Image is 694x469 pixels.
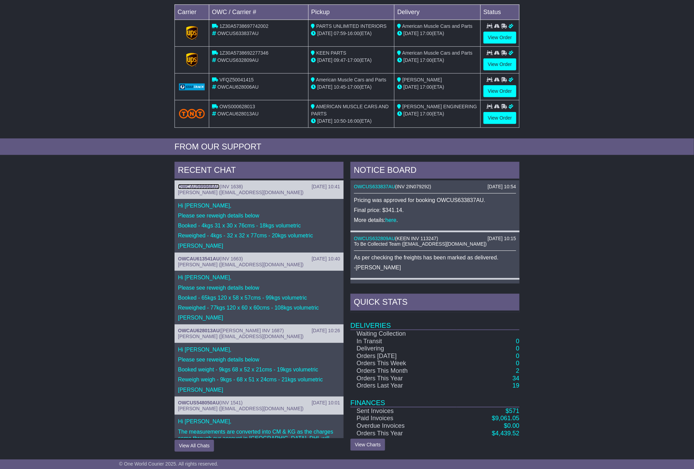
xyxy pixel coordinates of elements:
[354,241,486,247] span: To Be Collected Team ([EMAIL_ADDRESS][DOMAIN_NAME])
[186,53,198,67] img: GetCarrierServiceLogo
[220,23,268,29] span: 1Z30A5738697742002
[397,30,478,37] div: (ETA)
[492,415,519,422] a: $9,061.05
[403,57,418,63] span: [DATE]
[488,236,516,242] div: [DATE] 10:15
[178,356,340,363] p: Please see reweigh details below
[397,184,430,189] span: INV 2IN079292
[221,328,282,333] span: [PERSON_NAME] INV 1687
[175,162,344,180] div: RECENT CHAT
[516,367,519,374] a: 2
[354,283,516,289] div: ( )
[220,77,254,82] span: VFQZ50041415
[178,314,340,321] p: [PERSON_NAME]
[347,84,359,90] span: 17:00
[312,328,340,334] div: [DATE] 10:26
[350,360,457,367] td: Orders This Week
[350,382,457,390] td: Orders Last Year
[354,264,516,271] p: -[PERSON_NAME]
[316,77,387,82] span: American Muscle Cars and Parts
[483,32,516,44] a: View Order
[178,212,340,219] p: Please see reweigh details below
[178,222,340,229] p: Booked - 4kgs 31 x 30 x 76cms - 18kgs volumetric
[178,190,304,195] span: [PERSON_NAME] ([EMAIL_ADDRESS][DOMAIN_NAME])
[516,353,519,359] a: 0
[179,83,205,90] img: GetCarrierServiceLogo
[397,283,437,289] span: KEEN INV 113247
[317,57,333,63] span: [DATE]
[178,400,220,405] a: OWCUS548050AU
[506,407,519,414] a: $571
[178,346,340,353] p: Hi [PERSON_NAME],
[350,375,457,382] td: Orders This Year
[178,387,340,393] p: [PERSON_NAME]
[178,256,340,262] div: ( )
[397,110,478,118] div: (ETA)
[311,118,392,125] div: - (ETA)
[354,217,516,223] p: More details: .
[492,430,519,437] a: $4,439.52
[316,50,346,56] span: KEEN PARTS
[402,50,473,56] span: American Muscle Cars and Parts
[311,30,392,37] div: - (ETA)
[308,4,394,20] td: Pickup
[394,4,481,20] td: Delivery
[220,50,268,56] span: 1Z30A5738692277346
[178,274,340,281] p: Hi [PERSON_NAME],
[420,111,432,116] span: 17:00
[178,184,220,189] a: OWCAU599968AU
[495,415,519,422] span: 9,061.05
[175,142,519,152] div: FROM OUR SUPPORT
[178,304,340,311] p: Reweighed - 77kgs 120 x 60 x 60cms - 108kgs volumetric
[516,360,519,367] a: 0
[217,31,259,36] span: OWCUS633837AU
[350,338,457,345] td: In Transit
[178,400,340,406] div: ( )
[513,375,519,382] a: 34
[178,334,304,339] span: [PERSON_NAME] ([EMAIL_ADDRESS][DOMAIN_NAME])
[178,202,340,209] p: Hi [PERSON_NAME],
[221,256,241,261] span: INV 1663
[317,84,333,90] span: [DATE]
[178,232,340,239] p: Reweighed - 4kgs - 32 x 32 x 77cms - 20kgs volumetric
[178,376,340,383] p: Reweigh weigh - 9kgs - 68 x 51 x 24cms - 21kgs volumetric
[354,207,516,213] p: Final price: $341.14.
[403,31,418,36] span: [DATE]
[483,112,516,124] a: View Order
[420,57,432,63] span: 17:00
[350,430,457,437] td: Orders This Year
[350,407,457,415] td: Sent Invoices
[217,84,259,90] span: OWCAU628006AU
[350,422,457,430] td: Overdue Invoices
[334,31,346,36] span: 07:59
[311,83,392,91] div: - (ETA)
[178,243,340,249] p: [PERSON_NAME]
[350,312,519,330] td: Deliveries
[178,366,340,373] p: Booked weight - 9kgs 68 x 52 x 21cms - 19kgs volumetric
[488,283,516,289] div: [DATE] 15:11
[354,283,395,289] a: OWCUS632809AU
[354,236,516,242] div: ( )
[178,328,340,334] div: ( )
[507,422,519,429] span: 0.00
[178,184,340,190] div: ( )
[397,57,478,64] div: (ETA)
[178,328,220,333] a: OWCAU628013AU
[402,104,477,109] span: [PERSON_NAME] ENGINEERING
[334,84,346,90] span: 10:45
[350,345,457,353] td: Delivering
[347,118,359,124] span: 16:00
[385,217,396,223] a: here
[186,26,198,40] img: GetCarrierServiceLogo
[483,85,516,97] a: View Order
[178,428,340,448] p: The measurements are converted into CM & KG as the charges come through our account in [GEOGRAPHI...
[402,77,442,82] span: [PERSON_NAME]
[334,118,346,124] span: 10:50
[513,382,519,389] a: 19
[350,294,519,312] div: Quick Stats
[209,4,309,20] td: OWC / Carrier #
[350,415,457,422] td: Paid Invoices
[483,58,516,70] a: View Order
[312,184,340,190] div: [DATE] 10:41
[354,236,395,241] a: OWCUS632809AU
